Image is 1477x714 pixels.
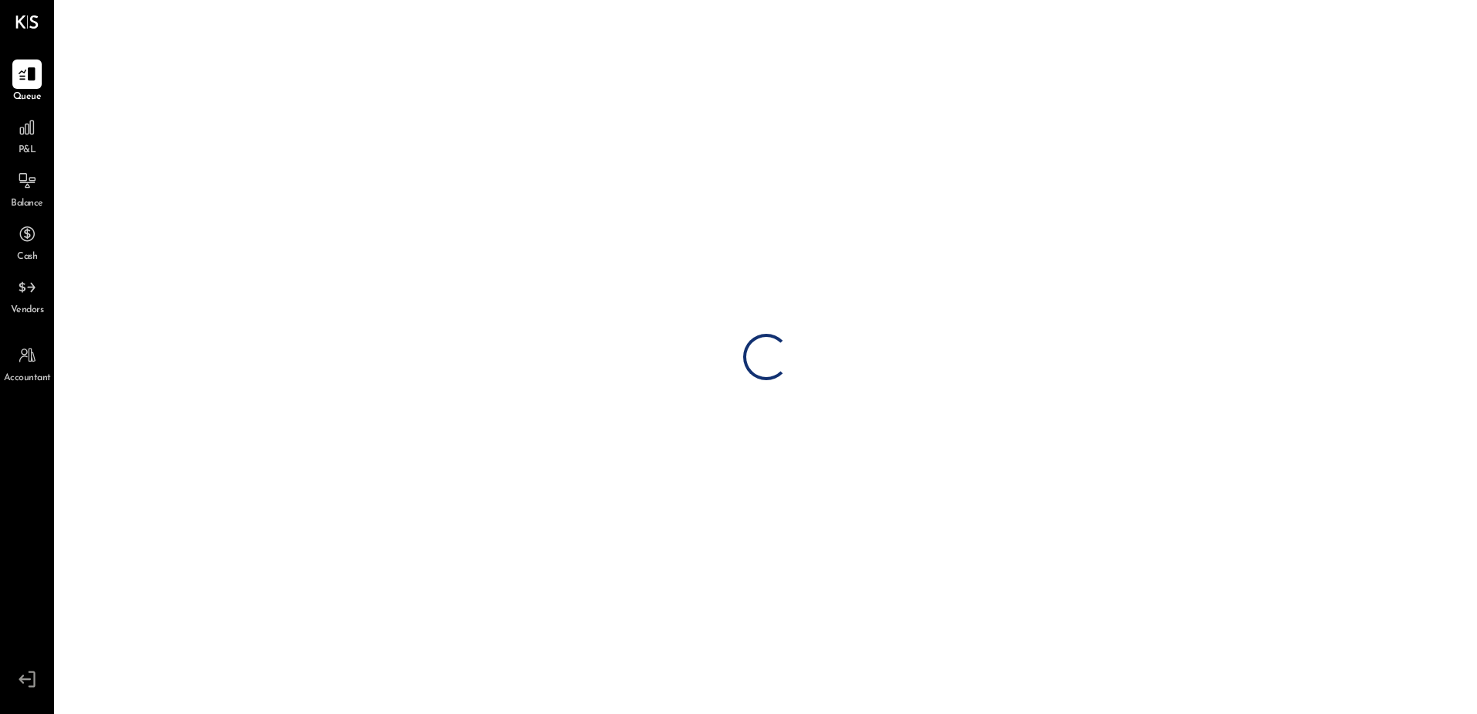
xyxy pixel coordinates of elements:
a: Vendors [1,273,53,318]
a: Cash [1,219,53,264]
span: Vendors [11,304,44,318]
span: Cash [17,250,37,264]
a: Queue [1,59,53,104]
span: Accountant [4,372,51,386]
span: P&L [19,144,36,158]
span: Queue [13,90,42,104]
span: Balance [11,197,43,211]
a: Accountant [1,341,53,386]
a: P&L [1,113,53,158]
a: Balance [1,166,53,211]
